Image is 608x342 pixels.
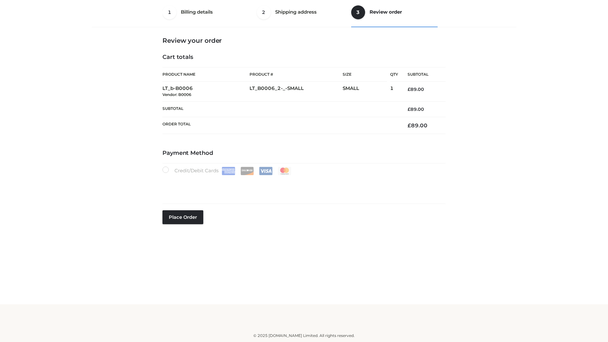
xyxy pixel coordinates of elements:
h4: Payment Method [162,150,446,157]
span: £ [408,106,410,112]
bdi: 89.00 [408,86,424,92]
th: Size [343,67,387,82]
span: £ [408,86,410,92]
bdi: 89.00 [408,106,424,112]
span: £ [408,122,411,129]
div: © 2025 [DOMAIN_NAME] Limited. All rights reserved. [94,332,514,339]
td: SMALL [343,82,390,102]
th: Product # [250,67,343,82]
small: Vendor: B0006 [162,92,191,97]
td: LT_B0006_2-_-SMALL [250,82,343,102]
td: LT_b-B0006 [162,82,250,102]
th: Subtotal [162,101,398,117]
bdi: 89.00 [408,122,427,129]
th: Subtotal [398,67,446,82]
iframe: Secure payment input frame [161,174,444,197]
label: Credit/Debit Cards [162,167,292,175]
img: Discover [240,167,254,175]
th: Product Name [162,67,250,82]
th: Order Total [162,117,398,134]
td: 1 [390,82,398,102]
th: Qty [390,67,398,82]
h4: Cart totals [162,54,446,61]
h3: Review your order [162,37,446,44]
button: Place order [162,210,203,224]
img: Visa [259,167,273,175]
img: Mastercard [278,167,291,175]
img: Amex [222,167,235,175]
